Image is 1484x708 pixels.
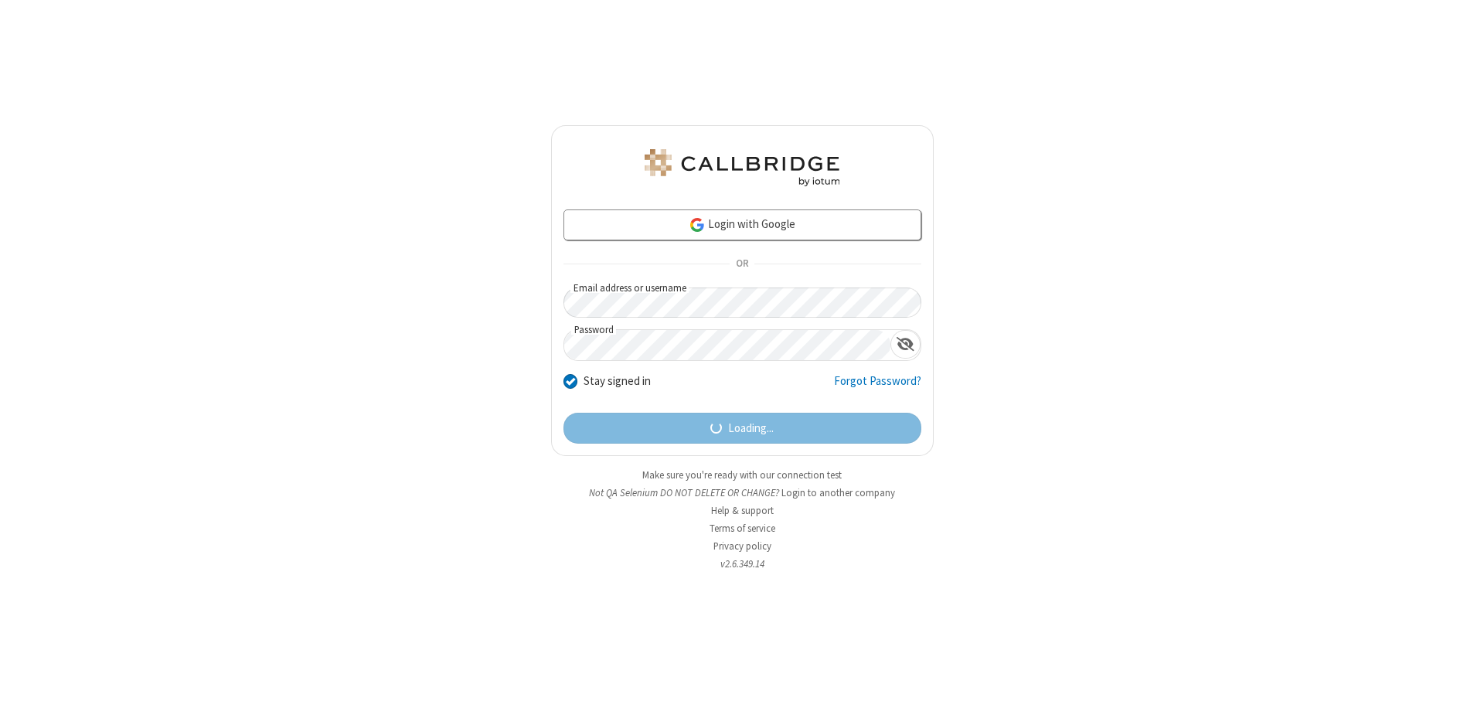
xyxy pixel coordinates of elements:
input: Email address or username [563,288,921,318]
a: Forgot Password? [834,373,921,402]
img: QA Selenium DO NOT DELETE OR CHANGE [642,149,842,186]
a: Login with Google [563,209,921,240]
a: Help & support [711,504,774,517]
img: google-icon.png [689,216,706,233]
a: Privacy policy [713,540,771,553]
button: Login to another company [781,485,895,500]
div: Show password [890,330,921,359]
li: Not QA Selenium DO NOT DELETE OR CHANGE? [551,485,934,500]
span: Loading... [728,420,774,437]
a: Terms of service [710,522,775,535]
a: Make sure you're ready with our connection test [642,468,842,482]
button: Loading... [563,413,921,444]
label: Stay signed in [584,373,651,390]
li: v2.6.349.14 [551,557,934,571]
span: OR [730,254,754,275]
input: Password [564,330,890,360]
